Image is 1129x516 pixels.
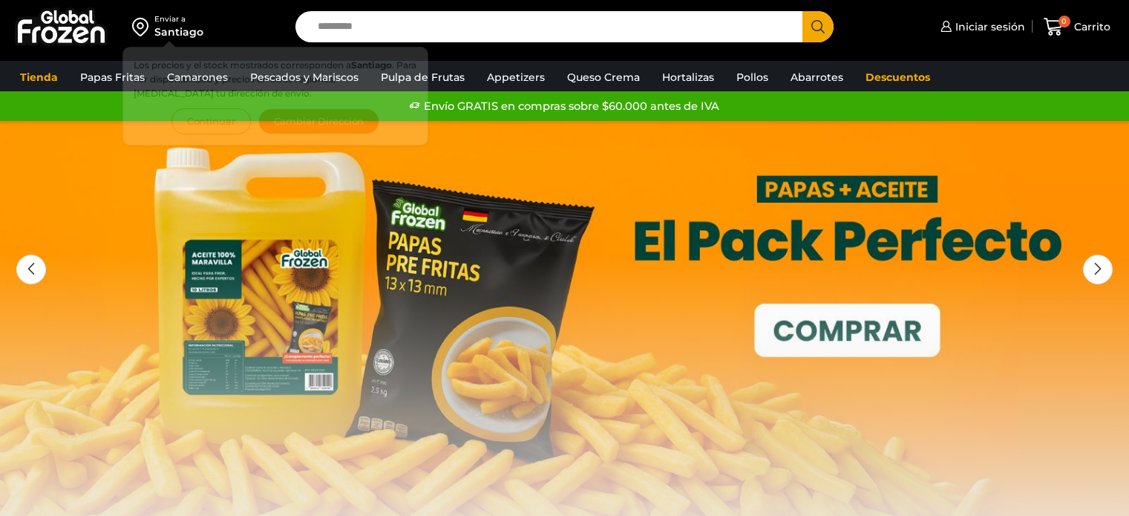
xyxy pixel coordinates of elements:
[73,63,152,91] a: Papas Fritas
[560,63,647,91] a: Queso Crema
[952,19,1025,34] span: Iniciar sesión
[351,59,392,71] strong: Santiago
[802,11,834,42] button: Search button
[154,25,203,39] div: Santiago
[655,63,721,91] a: Hortalizas
[480,63,552,91] a: Appetizers
[132,14,154,39] img: address-field-icon.svg
[783,63,851,91] a: Abarrotes
[937,12,1025,42] a: Iniciar sesión
[1040,10,1114,45] a: 0 Carrito
[13,63,65,91] a: Tienda
[1070,19,1110,34] span: Carrito
[729,63,776,91] a: Pollos
[154,14,203,25] div: Enviar a
[1058,16,1070,27] span: 0
[134,58,417,101] p: Los precios y el stock mostrados corresponden a . Para ver disponibilidad y precios en otras regi...
[858,63,937,91] a: Descuentos
[258,108,380,134] button: Cambiar Dirección
[171,108,251,134] button: Continuar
